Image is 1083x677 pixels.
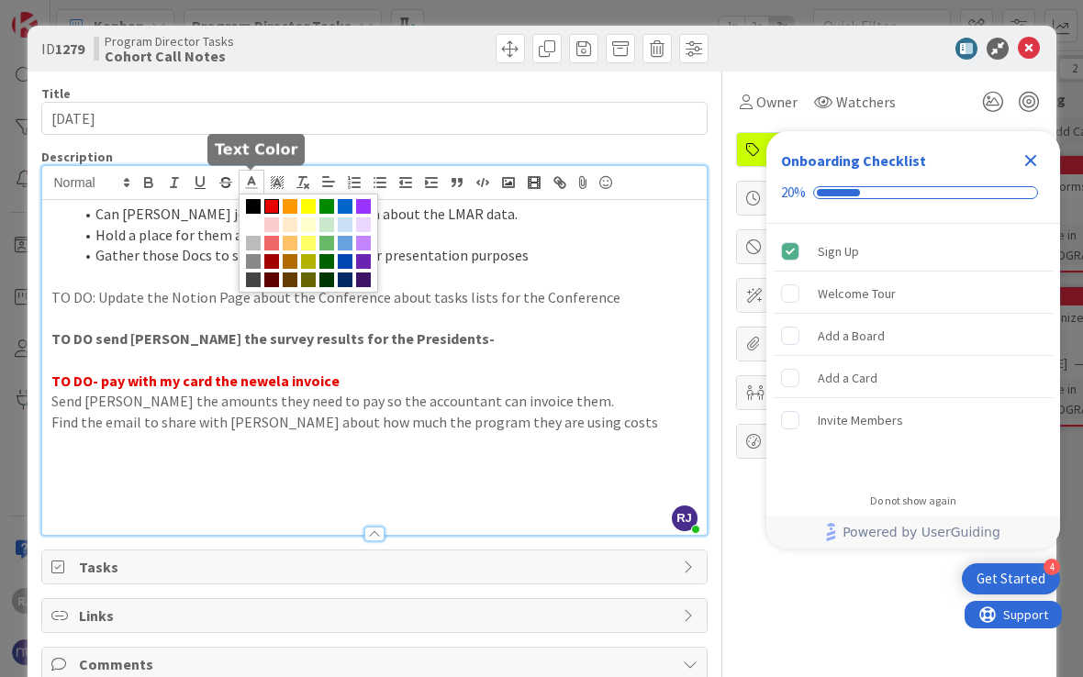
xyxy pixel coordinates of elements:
[818,325,885,347] div: Add a Board
[105,49,234,63] b: Cohort Call Notes
[73,204,698,225] li: Can [PERSON_NAME] join a cohort to explain about the LMAR data.
[51,287,698,308] p: TO DO: Update the Notion Page about the Conference about tasks lists for the Conference
[766,131,1060,549] div: Checklist Container
[79,556,674,578] span: Tasks
[781,150,926,172] div: Onboarding Checklist
[962,563,1060,594] div: Open Get Started checklist, remaining modules: 4
[781,184,806,201] div: 20%
[51,391,698,412] p: Send [PERSON_NAME] the amounts they need to pay so the accountant can invoice them.
[766,224,1060,482] div: Checklist items
[79,653,674,675] span: Comments
[73,245,698,266] li: Gather those Docs to share in cohorts and for presentation purposes
[55,39,84,58] b: 1279
[818,367,877,389] div: Add a Card
[215,140,297,158] h5: Text Color
[774,400,1053,440] div: Invite Members is incomplete.
[774,316,1053,356] div: Add a Board is incomplete.
[51,329,495,348] strong: TO DO send [PERSON_NAME] the survey results for the Presidents-
[1016,146,1045,175] div: Close Checklist
[818,283,896,305] div: Welcome Tour
[51,412,698,433] p: Find the email to share with [PERSON_NAME] about how much the program they are using costs
[51,372,340,390] strong: TO DO- pay with my card the newela invoice
[818,409,903,431] div: Invite Members
[774,231,1053,272] div: Sign Up is complete.
[977,570,1045,588] div: Get Started
[41,102,708,135] input: type card name here...
[766,516,1060,549] div: Footer
[818,240,859,262] div: Sign Up
[836,91,896,113] span: Watchers
[774,358,1053,398] div: Add a Card is incomplete.
[781,184,1045,201] div: Checklist progress: 20%
[41,38,84,60] span: ID
[776,516,1051,549] a: Powered by UserGuiding
[1044,559,1060,575] div: 4
[774,273,1053,314] div: Welcome Tour is incomplete.
[73,225,698,246] li: Hold a place for them at the confernce.
[41,85,71,102] label: Title
[870,494,956,508] div: Do not show again
[79,605,674,627] span: Links
[41,149,113,165] span: Description
[843,521,1000,543] span: Powered by UserGuiding
[756,91,798,113] span: Owner
[105,34,234,49] span: Program Director Tasks
[672,505,698,531] span: RJ
[39,3,84,25] span: Support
